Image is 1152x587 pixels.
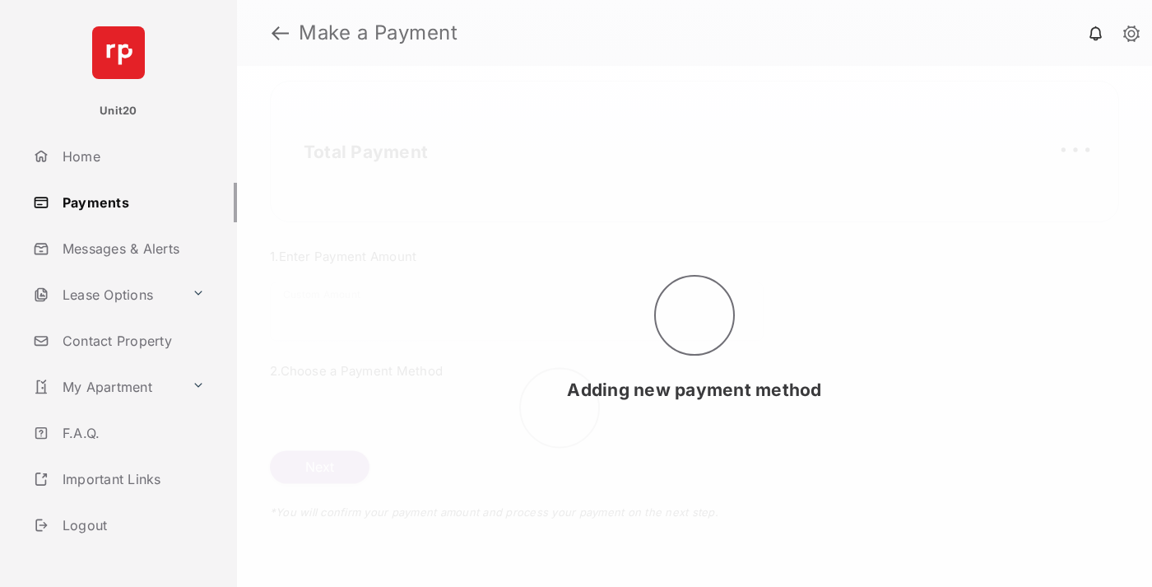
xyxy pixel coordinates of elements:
a: Messages & Alerts [26,229,237,268]
span: Adding new payment method [567,380,821,400]
a: Logout [26,505,237,545]
p: Unit20 [100,103,137,119]
a: Home [26,137,237,176]
a: Contact Property [26,321,237,361]
strong: Make a Payment [299,23,458,43]
img: svg+xml;base64,PHN2ZyB4bWxucz0iaHR0cDovL3d3dy53My5vcmcvMjAwMC9zdmciIHdpZHRoPSI2NCIgaGVpZ2h0PSI2NC... [92,26,145,79]
a: Important Links [26,459,211,499]
a: F.A.Q. [26,413,237,453]
a: Payments [26,183,237,222]
a: My Apartment [26,367,185,407]
a: Lease Options [26,275,185,314]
